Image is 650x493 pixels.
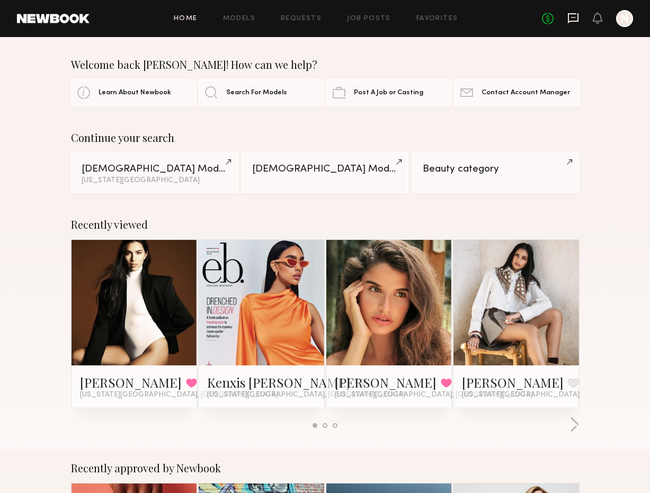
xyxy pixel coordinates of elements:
[99,89,171,96] span: Learn About Newbook
[354,89,423,96] span: Post A Job or Casting
[462,374,564,391] a: [PERSON_NAME]
[82,164,228,174] div: [DEMOGRAPHIC_DATA] Models
[326,79,451,106] a: Post A Job or Casting
[80,391,278,399] span: [US_STATE][GEOGRAPHIC_DATA], [GEOGRAPHIC_DATA]
[454,79,579,106] a: Contact Account Manager
[416,15,458,22] a: Favorites
[242,153,409,193] a: [DEMOGRAPHIC_DATA] Models
[71,58,580,71] div: Welcome back [PERSON_NAME]! How can we help?
[174,15,198,22] a: Home
[71,153,238,193] a: [DEMOGRAPHIC_DATA] Models[US_STATE][GEOGRAPHIC_DATA]
[199,79,324,106] a: Search For Models
[82,177,228,184] div: [US_STATE][GEOGRAPHIC_DATA]
[223,15,255,22] a: Models
[226,89,287,96] span: Search For Models
[412,153,580,193] a: Beauty category
[335,374,437,391] a: [PERSON_NAME]
[423,164,569,174] div: Beauty category
[252,164,398,174] div: [DEMOGRAPHIC_DATA] Models
[71,462,580,474] div: Recently approved by Newbook
[482,89,570,96] span: Contact Account Manager
[347,15,391,22] a: Job Posts
[281,15,322,22] a: Requests
[616,10,633,27] a: N
[71,218,580,231] div: Recently viewed
[335,391,533,399] span: [US_STATE][GEOGRAPHIC_DATA], [GEOGRAPHIC_DATA]
[207,374,350,391] a: Kenxis [PERSON_NAME]
[71,79,196,106] a: Learn About Newbook
[207,391,405,399] span: [US_STATE][GEOGRAPHIC_DATA], [GEOGRAPHIC_DATA]
[71,131,580,144] div: Continue your search
[80,374,182,391] a: [PERSON_NAME]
